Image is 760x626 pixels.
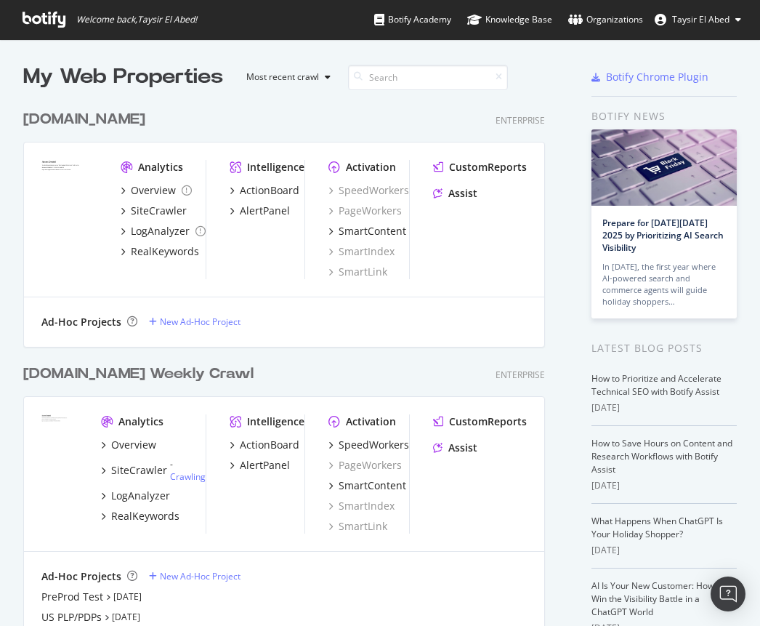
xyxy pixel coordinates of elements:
div: RealKeywords [111,509,179,523]
div: AlertPanel [240,458,290,473]
a: Assist [433,441,477,455]
div: New Ad-Hoc Project [160,570,240,582]
a: SpeedWorkers [328,183,409,198]
div: Overview [131,183,176,198]
a: Prepare for [DATE][DATE] 2025 by Prioritizing AI Search Visibility [602,217,724,254]
div: Ad-Hoc Projects [41,569,121,584]
a: [DOMAIN_NAME] Weekly Crawl [23,364,259,385]
div: Activation [346,160,396,174]
div: In [DATE], the first year where AI-powered search and commerce agents will guide holiday shoppers… [602,261,726,308]
div: Botify Chrome Plugin [606,70,708,84]
a: Botify Chrome Plugin [591,70,708,84]
div: Organizations [568,12,643,27]
div: Assist [448,186,477,201]
div: Activation [346,414,396,429]
div: New Ad-Hoc Project [160,316,240,328]
a: SmartLink [328,519,387,534]
a: AlertPanel [230,204,290,218]
div: LogAnalyzer [111,489,170,503]
a: New Ad-Hoc Project [149,316,240,328]
div: Intelligence [247,414,304,429]
a: RealKeywords [121,244,199,259]
div: [DATE] [591,544,737,557]
a: New Ad-Hoc Project [149,570,240,582]
div: LogAnalyzer [131,224,190,238]
div: SiteCrawler [111,463,167,478]
div: [DATE] [591,479,737,492]
div: Overview [111,438,156,452]
div: Botify news [591,108,737,124]
input: Search [348,65,508,90]
div: My Web Properties [23,63,223,92]
span: Welcome back, Taysir El Abed ! [76,14,197,25]
img: Levi.com [41,414,78,444]
a: What Happens When ChatGPT Is Your Holiday Shopper? [591,515,723,540]
div: Assist [448,441,477,455]
a: LogAnalyzer [101,489,170,503]
div: CustomReports [449,160,527,174]
a: AI Is Your New Customer: How to Win the Visibility Battle in a ChatGPT World [591,579,724,618]
a: AlertPanel [230,458,290,473]
span: Taysir El Abed [672,13,729,25]
div: Knowledge Base [467,12,552,27]
a: ActionBoard [230,438,299,452]
a: PageWorkers [328,458,402,473]
a: ActionBoard [230,183,299,198]
div: [DOMAIN_NAME] [23,109,145,130]
div: RealKeywords [131,244,199,259]
div: ActionBoard [240,438,299,452]
a: SmartContent [328,478,406,493]
div: Enterprise [496,369,545,381]
a: SmartContent [328,224,406,238]
a: SmartIndex [328,499,395,513]
a: How to Save Hours on Content and Research Workflows with Botify Assist [591,437,732,475]
div: [DOMAIN_NAME] Weekly Crawl [23,364,254,385]
a: RealKeywords [101,509,179,523]
div: Open Intercom Messenger [711,577,745,611]
button: Taysir El Abed [643,8,753,31]
a: CustomReports [433,160,527,174]
a: How to Prioritize and Accelerate Technical SEO with Botify Assist [591,372,721,398]
div: SpeedWorkers [339,438,409,452]
a: Crawling [170,470,206,483]
div: SmartContent [339,224,406,238]
div: Analytics [118,414,163,429]
div: CustomReports [449,414,527,429]
div: Most recent crawl [246,73,319,81]
img: levipilot.com [41,160,97,205]
a: CustomReports [433,414,527,429]
a: Assist [433,186,477,201]
div: Analytics [138,160,183,174]
div: - [170,458,206,483]
a: LogAnalyzer [121,224,206,238]
a: SiteCrawler [121,204,187,218]
a: [DATE] [113,590,142,603]
div: Enterprise [496,114,545,127]
a: SpeedWorkers [328,438,409,452]
div: SiteCrawler [131,204,187,218]
a: US PLP/PDPs [41,610,102,625]
a: Overview [121,183,192,198]
div: SmartContent [339,478,406,493]
div: Intelligence [247,160,304,174]
a: SiteCrawler- Crawling [101,458,206,483]
div: ActionBoard [240,183,299,198]
div: Botify Academy [374,12,451,27]
a: PageWorkers [328,204,402,218]
a: [DOMAIN_NAME] [23,109,151,130]
a: SmartIndex [328,244,395,259]
a: PreProd Test [41,590,103,604]
div: Latest Blog Posts [591,340,737,356]
a: SmartLink [328,265,387,279]
div: AlertPanel [240,204,290,218]
a: Overview [101,438,156,452]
